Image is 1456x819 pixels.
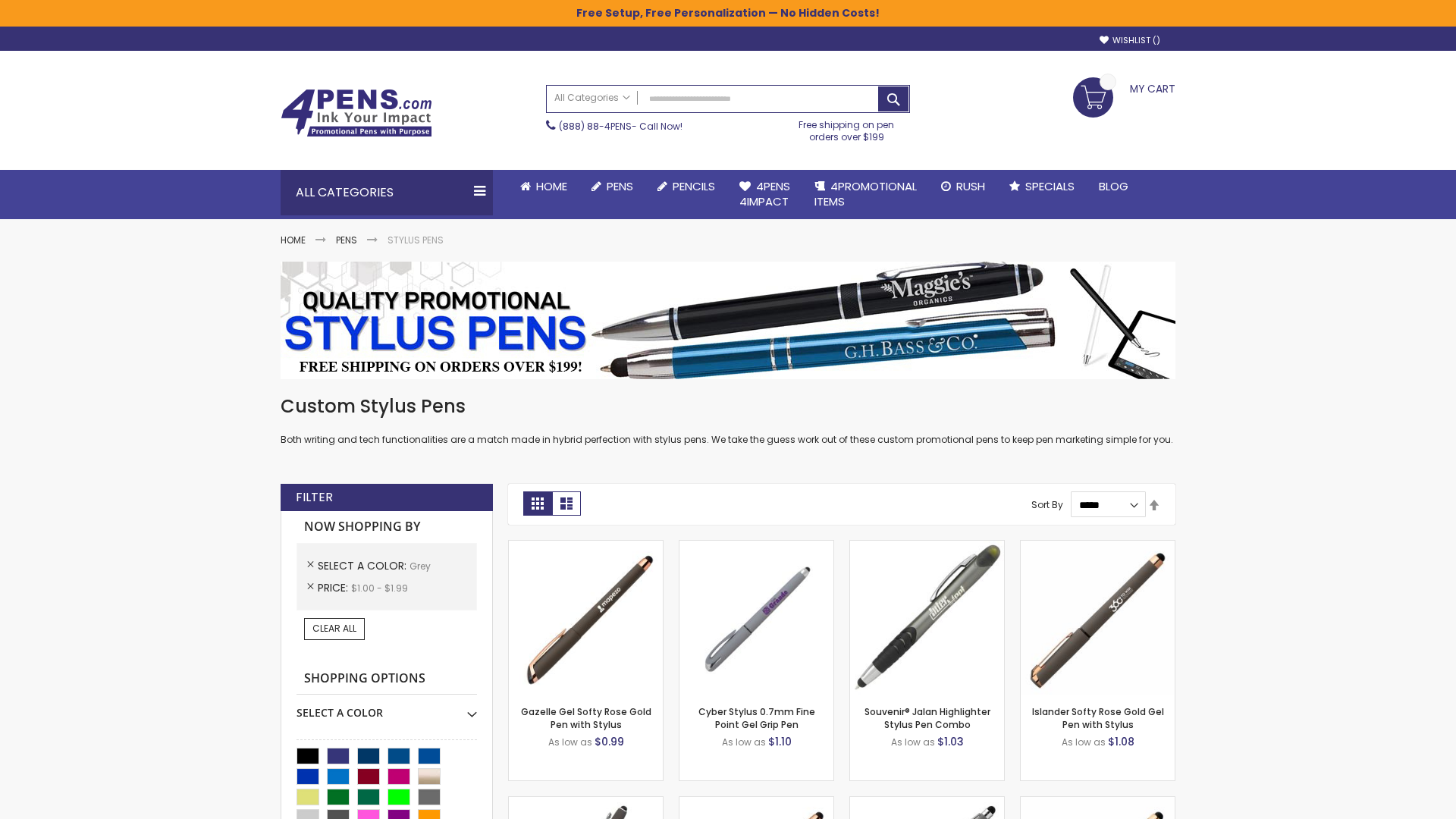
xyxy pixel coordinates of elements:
[297,695,477,720] div: Select A Color
[304,618,365,639] a: Clear All
[850,540,1004,553] a: Souvenir® Jalan Highlighter Stylus Pen Combo-Grey
[281,89,432,137] img: 4Pens Custom Pens and Promotional Products
[864,705,990,730] a: Souvenir® Jalan Highlighter Stylus Pen Combo
[679,796,833,809] a: Gazelle Gel Softy Rose Gold Pen with Stylus - ColorJet-Grey
[673,178,715,194] span: Pencils
[281,262,1175,379] img: Stylus Pens
[1100,35,1160,46] a: Wishlist
[727,170,802,219] a: 4Pens4impact
[281,394,1175,419] h1: Custom Stylus Pens
[296,489,333,506] strong: Filter
[783,113,911,143] div: Free shipping on pen orders over $199
[409,560,431,573] span: Grey
[739,178,790,209] span: 4Pens 4impact
[1021,796,1175,809] a: Islander Softy Rose Gold Gel Pen with Stylus - ColorJet Imprint-Grey
[1062,736,1106,748] span: As low as
[722,736,766,748] span: As low as
[698,705,815,730] a: Cyber Stylus 0.7mm Fine Point Gel Grip Pen
[351,582,408,595] span: $1.00 - $1.99
[997,170,1087,203] a: Specials
[937,734,964,749] span: $1.03
[388,234,444,246] strong: Stylus Pens
[548,736,592,748] span: As low as
[547,86,638,111] a: All Categories
[607,178,633,194] span: Pens
[1021,540,1175,553] a: Islander Softy Rose Gold Gel Pen with Stylus-Grey
[509,540,663,553] a: Gazelle Gel Softy Rose Gold Pen with Stylus-Grey
[850,796,1004,809] a: Minnelli Softy Pen with Stylus - Laser Engraved-Grey
[595,734,624,749] span: $0.99
[312,622,356,635] span: Clear All
[559,120,682,133] span: - Call Now!
[509,541,663,695] img: Gazelle Gel Softy Rose Gold Pen with Stylus-Grey
[1031,498,1063,511] label: Sort By
[281,394,1175,447] div: Both writing and tech functionalities are a match made in hybrid perfection with stylus pens. We ...
[1032,705,1164,730] a: Islander Softy Rose Gold Gel Pen with Stylus
[891,736,935,748] span: As low as
[297,663,477,695] strong: Shopping Options
[1099,178,1128,194] span: Blog
[645,170,727,203] a: Pencils
[318,558,409,573] span: Select A Color
[297,511,477,543] strong: Now Shopping by
[929,170,997,203] a: Rush
[814,178,917,209] span: 4PROMOTIONAL ITEMS
[956,178,985,194] span: Rush
[1025,178,1075,194] span: Specials
[554,92,630,104] span: All Categories
[802,170,929,219] a: 4PROMOTIONALITEMS
[559,120,632,133] a: (888) 88-4PENS
[1108,734,1134,749] span: $1.08
[768,734,792,749] span: $1.10
[336,234,357,246] a: Pens
[281,170,493,215] div: All Categories
[536,178,567,194] span: Home
[679,541,833,695] img: Cyber Stylus 0.7mm Fine Point Gel Grip Pen-Grey
[508,170,579,203] a: Home
[281,234,306,246] a: Home
[679,540,833,553] a: Cyber Stylus 0.7mm Fine Point Gel Grip Pen-Grey
[1087,170,1141,203] a: Blog
[523,491,552,516] strong: Grid
[579,170,645,203] a: Pens
[1021,541,1175,695] img: Islander Softy Rose Gold Gel Pen with Stylus-Grey
[521,705,651,730] a: Gazelle Gel Softy Rose Gold Pen with Stylus
[509,796,663,809] a: Custom Soft Touch® Metal Pens with Stylus-Grey
[318,580,351,595] span: Price
[850,541,1004,695] img: Souvenir® Jalan Highlighter Stylus Pen Combo-Grey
